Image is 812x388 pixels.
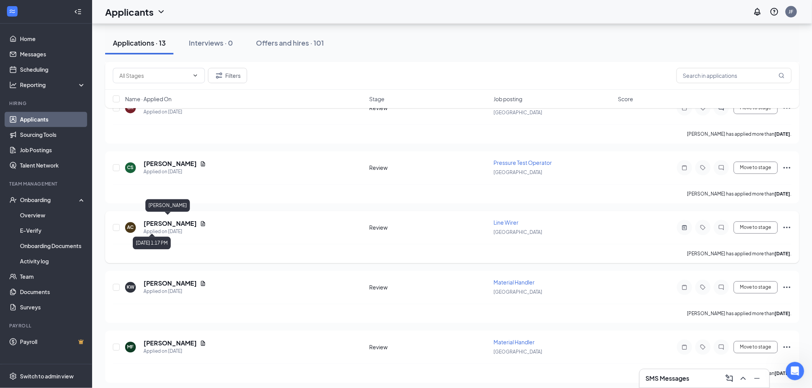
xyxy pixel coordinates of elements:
button: go back [5,3,20,18]
svg: Notifications [753,7,762,16]
button: ChevronUp [737,372,749,385]
p: [PERSON_NAME] has applied more than . [687,251,792,257]
a: Onboarding Documents [20,238,86,254]
div: Review [369,344,489,351]
svg: Tag [698,165,708,171]
div: [PERSON_NAME] [145,199,190,212]
button: Home [120,3,135,18]
h5: [PERSON_NAME] [144,279,197,288]
a: PayrollCrown [20,334,86,350]
svg: ChatInactive [717,165,726,171]
img: Profile image for Say [22,4,34,16]
a: Talent Network [20,158,86,173]
a: Job Postings [20,143,86,158]
div: Reporting [20,81,86,89]
button: Move to stage [734,222,778,234]
svg: Minimize [753,374,762,383]
svg: ChatInactive [717,284,726,291]
svg: Ellipses [782,343,792,352]
svg: ChevronUp [739,374,748,383]
div: Applied on [DATE] [144,228,206,236]
div: Jacob says… [6,109,147,127]
svg: Document [200,340,206,347]
span: Support Request [58,31,105,37]
svg: WorkstreamLogo [8,8,16,15]
b: [DATE] [775,191,791,197]
div: Jacob says… [6,33,147,71]
button: Minimize [751,372,763,385]
svg: Note [680,344,689,350]
span: [GEOGRAPHIC_DATA] [494,230,543,235]
span: Job posting [494,95,523,103]
div: Say says… [6,225,147,259]
a: Scheduling [20,62,86,77]
p: Active in the last 15m [37,10,92,17]
a: Activity log [20,254,86,269]
button: Gif picker [24,251,30,257]
svg: Ellipses [782,223,792,232]
div: just a blank screen. [89,113,141,121]
span: [GEOGRAPHIC_DATA] [494,289,543,295]
div: Onboarding [20,196,79,204]
input: Search in applications [677,68,792,83]
div: Oh, okay, great! We can still open the ticket if you prefer, in case you experience the same issue. [12,161,120,184]
div: Sure, not a problem. [12,230,68,237]
svg: Document [200,161,206,167]
div: Team Management [9,181,84,187]
b: [DATE] [775,311,791,317]
div: Thanks for confirming. Could you also confirm if you are getting any type of error messages or ju... [12,76,120,99]
button: ComposeMessage [723,372,736,385]
button: Move to stage [734,162,778,174]
svg: MagnifyingGlass [779,72,785,79]
p: [PERSON_NAME] has applied more than . [687,131,792,138]
div: Jacob says… [6,195,147,225]
a: Messages [20,47,86,62]
div: Interviews · 0 [189,38,233,48]
a: Surveys [20,300,86,315]
button: Upload attachment [36,251,43,257]
input: All Stages [119,71,189,80]
iframe: To enrich screen reader interactions, please activate Accessibility in Grammarly extension settings [786,362,804,380]
span: Stage [369,95,385,103]
svg: ComposeMessage [725,374,734,383]
svg: ChatInactive [717,225,726,231]
div: JF [789,8,794,15]
h5: [PERSON_NAME] [144,339,197,348]
svg: Collapse [74,8,82,16]
div: Close [135,3,149,17]
a: E-Verify [20,223,86,238]
svg: Tag [698,284,708,291]
div: Offers and hires · 101 [256,38,324,48]
button: Send a message… [132,248,144,260]
div: MF [127,344,134,350]
div: Switch to admin view [20,373,74,380]
svg: UserCheck [9,196,17,204]
span: Score [618,95,634,103]
svg: Tag [698,344,708,350]
div: Applications · 13 [113,38,166,48]
div: Payroll [9,323,84,329]
div: Oh, okay, great! We can still open the ticket if you prefer, in case you experience the same issue. [6,157,126,189]
svg: ChevronDown [157,7,166,16]
textarea: Message… [7,235,147,248]
h5: [PERSON_NAME] [144,160,197,168]
a: Support Request [41,26,112,42]
div: Applied on [DATE] [144,348,206,355]
h1: Say [37,4,48,10]
span: Pressure Test Operator [494,159,552,166]
button: Filter Filters [208,68,247,83]
b: [DATE] [775,251,791,257]
svg: Settings [9,373,17,380]
div: I just went back and it loaded. Looks like whatever was happening is fixed. [34,131,141,146]
b: [DATE] [775,132,791,137]
div: Say says… [6,71,147,109]
span: [GEOGRAPHIC_DATA] [494,170,543,176]
button: Start recording [49,251,55,257]
div: Review [369,224,489,232]
div: Hiring [9,100,84,107]
svg: Filter [215,71,224,80]
a: Home [20,31,86,47]
a: Sourcing Tools [20,127,86,143]
div: [DATE] 1:17 PM [133,237,171,250]
div: I just went back and it loaded. Looks like whatever was happening is fixed. [28,127,147,151]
